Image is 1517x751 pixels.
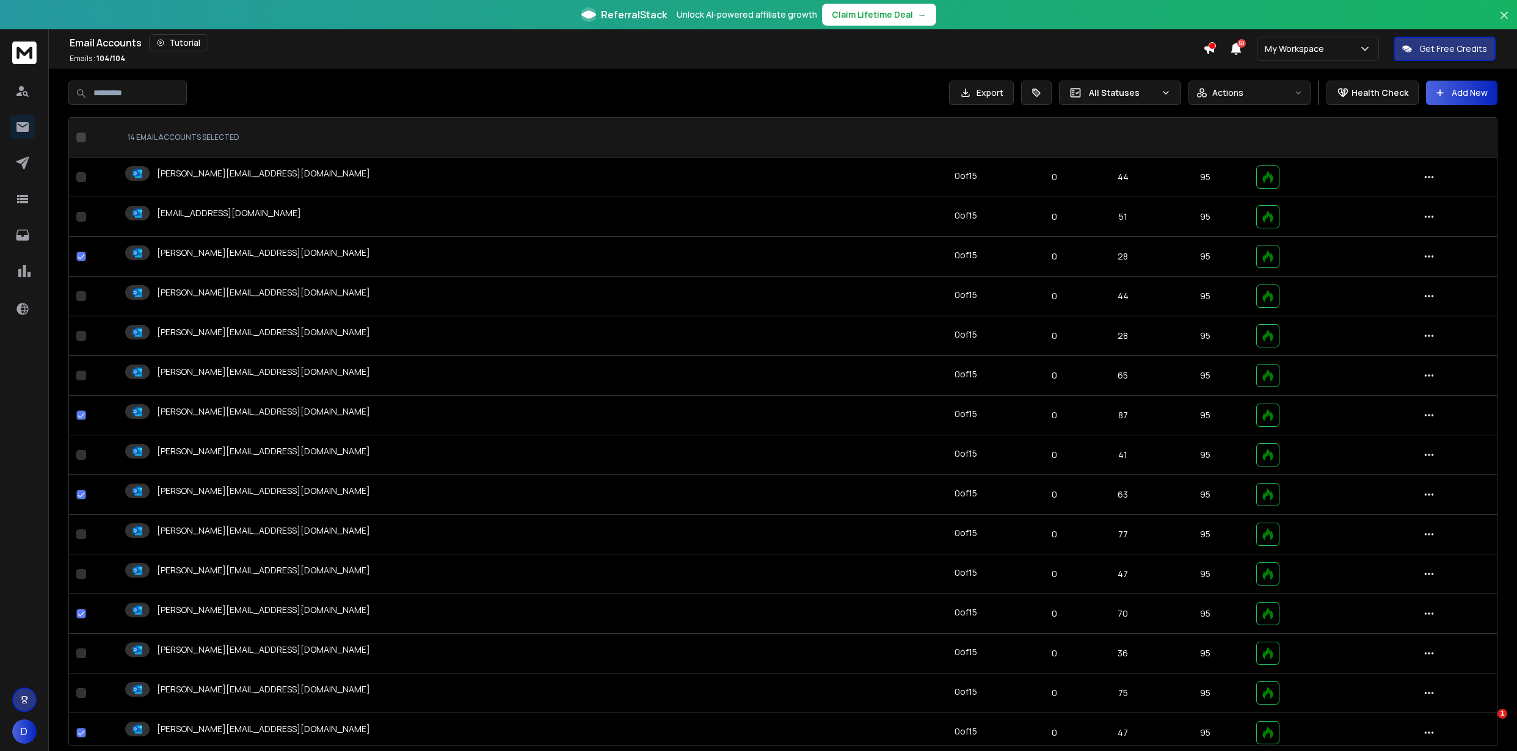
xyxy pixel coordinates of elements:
[1031,250,1077,263] p: 0
[1031,647,1077,659] p: 0
[1085,356,1161,396] td: 65
[1326,81,1419,105] button: Health Check
[1419,43,1487,55] p: Get Free Credits
[1161,554,1248,594] td: 95
[1031,409,1077,421] p: 0
[955,408,977,420] div: 0 of 15
[1237,39,1246,48] span: 50
[1085,475,1161,515] td: 63
[1085,435,1161,475] td: 41
[1161,356,1248,396] td: 95
[149,34,208,51] button: Tutorial
[1161,158,1248,197] td: 95
[96,53,125,63] span: 104 / 104
[1085,554,1161,594] td: 47
[1212,87,1243,99] p: Actions
[1085,197,1161,237] td: 51
[1031,528,1077,540] p: 0
[157,683,370,695] p: [PERSON_NAME][EMAIL_ADDRESS][DOMAIN_NAME]
[918,9,926,21] span: →
[1031,568,1077,580] p: 0
[1085,158,1161,197] td: 44
[1085,396,1161,435] td: 87
[157,723,370,735] p: [PERSON_NAME][EMAIL_ADDRESS][DOMAIN_NAME]
[1031,330,1077,342] p: 0
[1085,515,1161,554] td: 77
[157,405,370,418] p: [PERSON_NAME][EMAIL_ADDRESS][DOMAIN_NAME]
[955,646,977,658] div: 0 of 15
[1031,449,1077,461] p: 0
[1161,673,1248,713] td: 95
[157,167,370,180] p: [PERSON_NAME][EMAIL_ADDRESS][DOMAIN_NAME]
[955,487,977,499] div: 0 of 15
[1031,727,1077,739] p: 0
[955,606,977,619] div: 0 of 15
[1031,171,1077,183] p: 0
[1161,197,1248,237] td: 95
[157,524,370,537] p: [PERSON_NAME][EMAIL_ADDRESS][DOMAIN_NAME]
[1161,634,1248,673] td: 95
[1031,290,1077,302] p: 0
[1161,316,1248,356] td: 95
[955,170,977,182] div: 0 of 15
[955,249,977,261] div: 0 of 15
[1031,687,1077,699] p: 0
[955,209,977,222] div: 0 of 15
[955,567,977,579] div: 0 of 15
[157,604,370,616] p: [PERSON_NAME][EMAIL_ADDRESS][DOMAIN_NAME]
[157,286,370,299] p: [PERSON_NAME][EMAIL_ADDRESS][DOMAIN_NAME]
[1265,43,1329,55] p: My Workspace
[157,564,370,576] p: [PERSON_NAME][EMAIL_ADDRESS][DOMAIN_NAME]
[955,686,977,698] div: 0 of 15
[955,368,977,380] div: 0 of 15
[822,4,936,26] button: Claim Lifetime Deal→
[70,34,1203,51] div: Email Accounts
[70,54,125,63] p: Emails :
[1161,237,1248,277] td: 95
[1497,709,1507,719] span: 1
[677,9,817,21] p: Unlock AI-powered affiliate growth
[1031,369,1077,382] p: 0
[1161,594,1248,634] td: 95
[1085,237,1161,277] td: 28
[601,7,667,22] span: ReferralStack
[157,644,370,656] p: [PERSON_NAME][EMAIL_ADDRESS][DOMAIN_NAME]
[1161,396,1248,435] td: 95
[1031,608,1077,620] p: 0
[1161,515,1248,554] td: 95
[1426,81,1497,105] button: Add New
[1031,488,1077,501] p: 0
[1161,277,1248,316] td: 95
[1496,7,1512,37] button: Close banner
[1085,316,1161,356] td: 28
[955,725,977,738] div: 0 of 15
[157,445,370,457] p: [PERSON_NAME][EMAIL_ADDRESS][DOMAIN_NAME]
[1085,277,1161,316] td: 44
[1472,709,1502,738] iframe: Intercom live chat
[12,719,37,744] button: D
[1085,634,1161,673] td: 36
[157,207,301,219] p: [EMAIL_ADDRESS][DOMAIN_NAME]
[955,328,977,341] div: 0 of 15
[955,527,977,539] div: 0 of 15
[157,485,370,497] p: [PERSON_NAME][EMAIL_ADDRESS][DOMAIN_NAME]
[1161,435,1248,475] td: 95
[157,366,370,378] p: [PERSON_NAME][EMAIL_ADDRESS][DOMAIN_NAME]
[157,247,370,259] p: [PERSON_NAME][EMAIL_ADDRESS][DOMAIN_NAME]
[955,289,977,301] div: 0 of 15
[1089,87,1156,99] p: All Statuses
[1394,37,1496,61] button: Get Free Credits
[955,448,977,460] div: 0 of 15
[157,326,370,338] p: [PERSON_NAME][EMAIL_ADDRESS][DOMAIN_NAME]
[1161,475,1248,515] td: 95
[1085,594,1161,634] td: 70
[1031,211,1077,223] p: 0
[949,81,1014,105] button: Export
[1351,87,1408,99] p: Health Check
[128,132,898,142] div: 14 EMAIL ACCOUNTS SELECTED
[1085,673,1161,713] td: 75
